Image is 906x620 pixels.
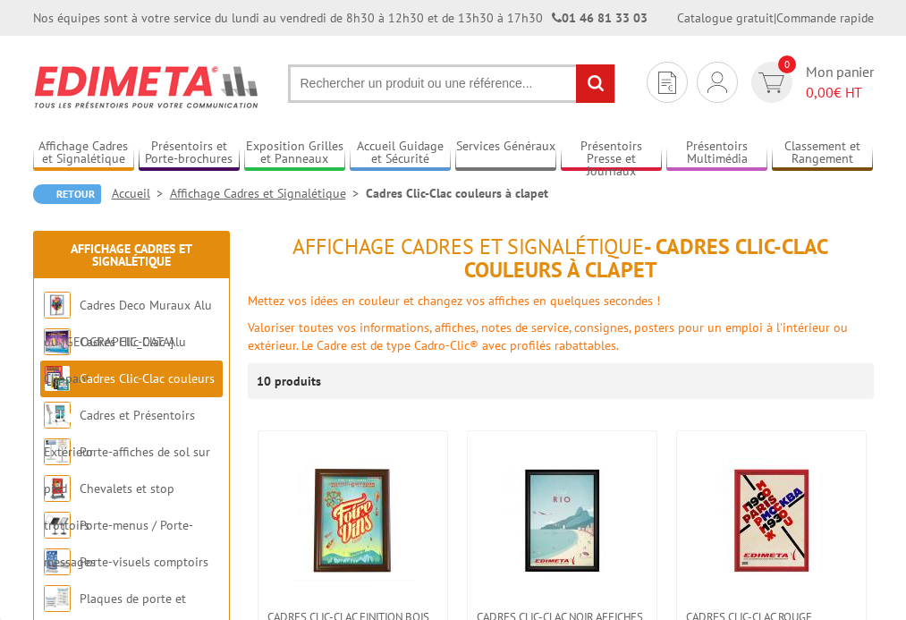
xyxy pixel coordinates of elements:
a: Présentoirs Presse et Journaux [561,139,662,168]
a: Exposition Grilles et Panneaux [244,139,345,168]
a: Accueil [112,185,170,201]
h1: - Cadres Clic-Clac couleurs à clapet [248,235,874,283]
a: Cadres et Présentoirs Extérieur [44,407,195,460]
a: Affichage Cadres et Signalétique [71,241,192,269]
a: Chevalets et stop trottoirs [44,480,174,533]
a: Classement et Rangement [772,139,873,168]
img: devis rapide [758,72,784,93]
a: Porte-visuels comptoirs [80,554,208,570]
img: Cadres clic-clac noir affiches tous formats [499,458,624,583]
span: Affichage Cadres et Signalétique [292,233,644,260]
input: Rechercher un produit ou une référence... [288,64,615,103]
span: Mon panier [806,62,874,103]
img: Cadres Deco Muraux Alu ou Bois [44,292,71,318]
a: Affichage Cadres et Signalétique [33,139,134,168]
a: Porte-affiches de sol sur pied [44,444,210,497]
a: Présentoirs Multimédia [666,139,767,168]
a: Cadres Clic-Clac Alu Clippant [44,334,186,386]
font: Mettez vos idées en couleur et changez vos affiches en quelques secondes ! [248,293,660,309]
strong: 01 46 81 33 03 [552,10,648,26]
a: Cadres Deco Muraux Alu ou [GEOGRAPHIC_DATA] [44,297,212,350]
img: CADRES CLIC-CLAC FINITION BOIS NOYER [290,458,415,583]
img: Edimeta [33,54,261,120]
span: € HT [806,82,874,103]
img: Cadres clic-clac rouge affiches tous formats [708,458,834,583]
li: Cadres Clic-Clac couleurs à clapet [366,184,548,202]
div: | [677,9,874,27]
a: Présentoirs et Porte-brochures [139,139,240,168]
input: rechercher [576,64,614,103]
img: devis rapide [658,72,676,94]
span: 0 [778,55,796,73]
a: Catalogue gratuit [677,10,774,26]
a: Cadres Clic-Clac couleurs à clapet [44,370,215,423]
a: devis rapide 0 Mon panier 0,00€ HT [747,62,874,103]
div: Nos équipes sont à votre service du lundi au vendredi de 8h30 à 12h30 et de 13h30 à 17h30 [33,9,648,27]
p: 10 produits [257,363,324,399]
span: 0,00 [806,83,834,101]
font: Valoriser toutes vos informations, affiches, notes de service, consignes, posters pour un emploi ... [248,319,848,353]
img: devis rapide [707,72,727,93]
a: Affichage Cadres et Signalétique [170,185,366,201]
img: Plaques de porte et murales [44,585,71,612]
a: Retour [33,184,101,204]
a: Accueil Guidage et Sécurité [350,139,451,168]
a: Commande rapide [776,10,874,26]
a: Porte-menus / Porte-messages [44,517,193,570]
a: Services Généraux [455,139,556,168]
